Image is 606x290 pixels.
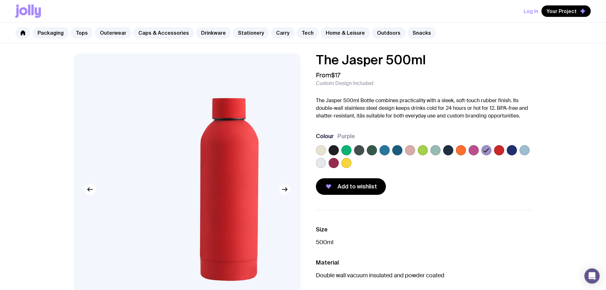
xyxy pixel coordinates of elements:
span: Purple [338,132,355,140]
a: Tops [71,27,93,39]
button: Your Project [541,5,591,17]
a: Stationery [233,27,269,39]
span: $17 [331,71,340,79]
h1: The Jasper 500ml [316,53,532,66]
span: From [316,71,340,79]
button: Add to wishlist [316,178,386,195]
button: Log In [524,5,538,17]
h3: Material [316,259,532,266]
a: Outerwear [95,27,131,39]
div: Open Intercom Messenger [584,268,600,284]
span: Custom Design Included [316,80,373,87]
h3: Size [316,226,532,233]
a: Outdoors [372,27,406,39]
p: 500ml [316,238,532,246]
h3: Colour [316,132,334,140]
a: Snacks [407,27,436,39]
p: Double wall vacuum insulated and powder coated [316,272,532,279]
a: Tech [296,27,319,39]
a: Caps & Accessories [133,27,194,39]
a: Carry [271,27,295,39]
p: The Jasper 500ml Bottle combines practicality with a sleek, soft-touch rubber finish. Its double-... [316,97,532,120]
a: Home & Leisure [321,27,370,39]
a: Drinkware [196,27,231,39]
a: Packaging [32,27,69,39]
span: Your Project [547,8,577,14]
span: Add to wishlist [338,183,377,190]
